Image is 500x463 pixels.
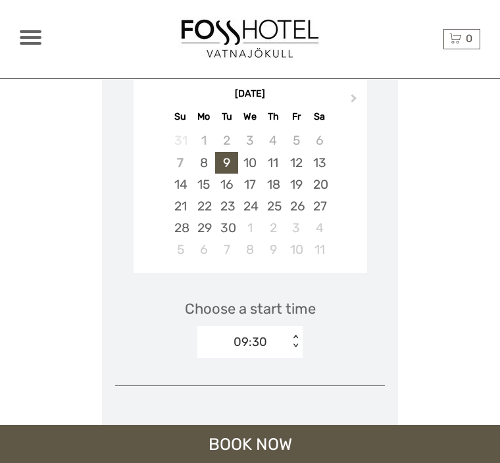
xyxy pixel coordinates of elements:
div: Choose Monday, September 8th, 2025 [192,152,215,174]
div: Choose Wednesday, September 17th, 2025 [238,174,261,195]
div: Choose Thursday, September 18th, 2025 [262,174,285,195]
div: Not available Thursday, September 4th, 2025 [262,130,285,151]
div: Not available Monday, September 1st, 2025 [192,130,215,151]
div: Fr [285,108,308,126]
div: Not available Wednesday, September 3rd, 2025 [238,130,261,151]
div: Tu [215,108,238,126]
div: Choose Friday, October 3rd, 2025 [285,217,308,239]
div: Not available Friday, September 5th, 2025 [285,130,308,151]
div: 09:30 [234,333,267,351]
div: Choose Saturday, September 13th, 2025 [308,152,331,174]
div: Choose Sunday, September 14th, 2025 [169,174,192,195]
div: Mo [192,108,215,126]
div: Choose Monday, September 15th, 2025 [192,174,215,195]
div: month 2025-09 [137,130,362,260]
div: We [238,108,261,126]
div: Choose Saturday, October 4th, 2025 [308,217,331,239]
div: Choose Wednesday, October 1st, 2025 [238,217,261,239]
div: Not available Sunday, August 31st, 2025 [169,130,192,151]
div: Choose Thursday, October 2nd, 2025 [262,217,285,239]
div: Choose Tuesday, September 30th, 2025 [215,217,238,239]
div: Choose Saturday, October 11th, 2025 [308,239,331,260]
div: Th [262,108,285,126]
button: Next Month [345,91,366,112]
div: Choose Thursday, October 9th, 2025 [262,239,285,260]
button: Open LiveChat chat widget [151,20,167,36]
div: Su [169,108,192,126]
span: Choose a start time [185,299,316,319]
div: Choose Friday, October 10th, 2025 [285,239,308,260]
div: Not available Tuesday, September 2nd, 2025 [215,130,238,151]
span: 0 [464,32,474,45]
p: We're away right now. Please check back later! [18,23,149,34]
div: Choose Monday, September 22nd, 2025 [192,195,215,217]
div: Choose Wednesday, September 24th, 2025 [238,195,261,217]
div: Choose Tuesday, September 16th, 2025 [215,174,238,195]
div: Not available Saturday, September 6th, 2025 [308,130,331,151]
div: Choose Saturday, September 20th, 2025 [308,174,331,195]
div: Choose Sunday, September 28th, 2025 [169,217,192,239]
div: Choose Friday, September 12th, 2025 [285,152,308,174]
div: Sa [308,108,331,126]
div: Choose Friday, September 26th, 2025 [285,195,308,217]
div: [DATE] [134,87,367,101]
div: Choose Friday, September 19th, 2025 [285,174,308,195]
div: Not available Sunday, September 7th, 2025 [169,152,192,174]
div: Choose Sunday, September 21st, 2025 [169,195,192,217]
div: Choose Wednesday, October 8th, 2025 [238,239,261,260]
div: < > [290,335,301,349]
div: Choose Saturday, September 27th, 2025 [308,195,331,217]
div: Choose Thursday, September 11th, 2025 [262,152,285,174]
div: Choose Tuesday, October 7th, 2025 [215,239,238,260]
div: Choose Sunday, October 5th, 2025 [169,239,192,260]
div: Choose Wednesday, September 10th, 2025 [238,152,261,174]
div: Choose Tuesday, September 9th, 2025 [215,152,238,174]
div: Choose Monday, September 29th, 2025 [192,217,215,239]
div: Choose Monday, October 6th, 2025 [192,239,215,260]
img: 1557-1dcff947-c9a7-417e-baa9-fe7e8cf73edc_logo_big.jpg [178,16,322,62]
div: Choose Thursday, September 25th, 2025 [262,195,285,217]
div: Choose Tuesday, September 23rd, 2025 [215,195,238,217]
